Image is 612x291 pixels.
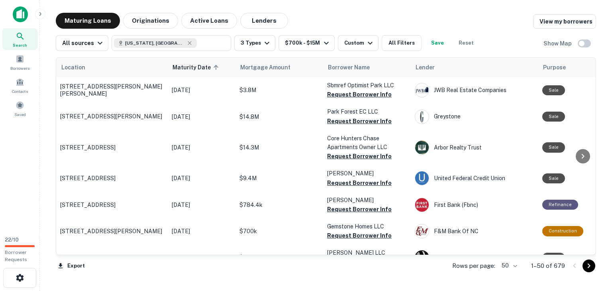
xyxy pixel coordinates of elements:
[425,35,450,51] button: Save your search to get updates of matches that match your search criteria.
[60,201,164,208] p: [STREET_ADDRESS]
[123,13,178,29] button: Originations
[239,112,319,121] p: $14.8M
[327,151,392,161] button: Request Borrower Info
[416,63,435,72] span: Lender
[327,81,407,90] p: Sbmref Optimist Park LLC
[415,110,429,124] img: picture
[13,42,27,48] span: Search
[172,112,231,121] p: [DATE]
[452,261,495,271] p: Rows per page:
[531,261,565,271] p: 1–50 of 679
[62,38,105,48] div: All sources
[327,169,407,178] p: [PERSON_NAME]
[239,201,319,209] p: $784.4k
[327,116,392,126] button: Request Borrower Info
[415,140,534,155] div: Arbor Realty Trust
[542,112,565,122] div: Sale
[327,204,392,214] button: Request Borrower Info
[327,134,407,151] p: Core Hunters Chase Apartments Owner LLC
[572,227,612,265] iframe: Chat Widget
[453,35,479,51] button: Reset
[10,65,29,71] span: Borrowers
[543,39,573,48] h6: Show Map
[542,85,565,95] div: Sale
[415,224,429,238] img: picture
[542,226,583,236] div: This loan purpose was for construction
[172,201,231,209] p: [DATE]
[181,13,237,29] button: Active Loans
[415,83,429,97] img: picture
[14,111,26,118] span: Saved
[415,110,534,124] div: Greystone
[234,35,275,51] button: 3 Types
[542,253,565,263] div: Sale
[172,227,231,236] p: [DATE]
[323,58,411,77] th: Borrower Name
[415,141,429,154] img: picture
[542,200,578,210] div: This loan purpose was for refinancing
[327,178,392,188] button: Request Borrower Info
[542,142,565,152] div: Sale
[56,35,108,51] button: All sources
[415,198,534,212] div: First Bank (fbnc)
[382,35,422,51] button: All Filters
[279,35,334,51] button: $700k - $15M
[13,6,28,22] img: capitalize-icon.png
[338,35,379,51] button: Custom
[172,143,231,152] p: [DATE]
[172,253,231,262] p: [DATE]
[415,250,534,265] div: Bellwether ENT R/E CAP LLC
[239,86,319,94] p: $3.8M
[344,38,375,48] div: Custom
[533,14,596,29] a: View my borrowers
[173,63,221,72] span: Maturity Date
[168,58,235,77] th: Maturity Date
[543,63,566,72] span: Purpose
[239,253,319,262] p: $11.9M
[542,173,565,183] div: Sale
[125,39,185,47] span: [US_STATE], [GEOGRAPHIC_DATA]
[327,90,392,99] button: Request Borrower Info
[5,237,19,243] span: 22 / 10
[60,175,164,182] p: [STREET_ADDRESS]
[5,250,27,262] span: Borrower Requests
[240,63,301,72] span: Mortgage Amount
[2,98,37,119] a: Saved
[61,63,85,72] span: Location
[327,107,407,116] p: Park Forest EC LLC
[12,88,28,94] span: Contacts
[418,254,426,262] p: B E
[60,83,164,97] p: [STREET_ADDRESS][PERSON_NAME][PERSON_NAME]
[327,248,407,257] p: [PERSON_NAME] LLC
[415,198,429,212] img: picture
[56,58,168,77] th: Location
[56,260,87,272] button: Export
[498,260,518,271] div: 50
[583,260,595,272] button: Go to next page
[239,143,319,152] p: $14.3M
[2,28,37,50] a: Search
[411,58,538,77] th: Lender
[172,174,231,183] p: [DATE]
[2,75,37,96] a: Contacts
[60,254,164,261] p: [STREET_ADDRESS][PERSON_NAME]
[60,144,164,151] p: [STREET_ADDRESS]
[327,196,407,204] p: [PERSON_NAME]
[415,171,429,185] img: picture
[235,58,323,77] th: Mortgage Amount
[60,113,164,120] p: [STREET_ADDRESS][PERSON_NAME]
[239,227,319,236] p: $700k
[60,228,164,235] p: [STREET_ADDRESS][PERSON_NAME]
[415,171,534,185] div: United Federal Credit Union
[328,63,370,72] span: Borrower Name
[327,222,407,231] p: Gemstone Homes LLC
[2,51,37,73] a: Borrowers
[415,224,534,238] div: F&M Bank Of NC
[239,174,319,183] p: $9.4M
[172,86,231,94] p: [DATE]
[327,231,392,240] button: Request Borrower Info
